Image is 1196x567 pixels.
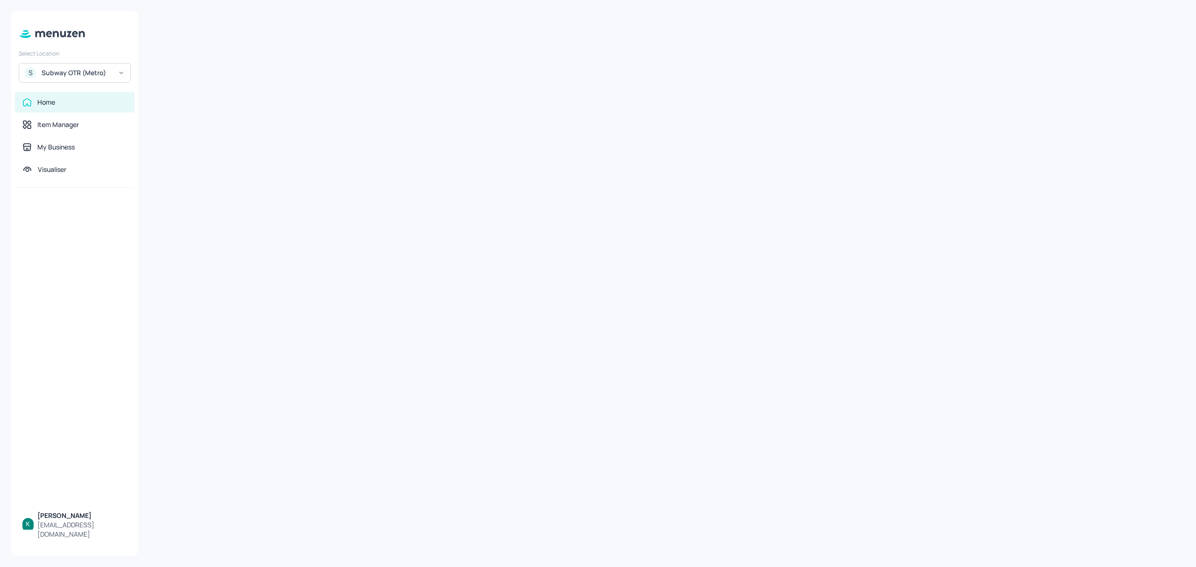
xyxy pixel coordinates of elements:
[42,68,112,78] div: Subway OTR (Metro)
[19,50,131,57] div: Select Location
[37,520,127,539] div: [EMAIL_ADDRESS][DOMAIN_NAME]
[37,511,127,520] div: [PERSON_NAME]
[22,518,34,529] img: ACg8ocKBIlbXoTTzaZ8RZ_0B6YnoiWvEjOPx6MQW7xFGuDwnGH3hbQ=s96-c
[37,98,55,107] div: Home
[37,120,79,129] div: Item Manager
[37,142,75,152] div: My Business
[25,67,36,78] div: S
[38,165,66,174] div: Visualiser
